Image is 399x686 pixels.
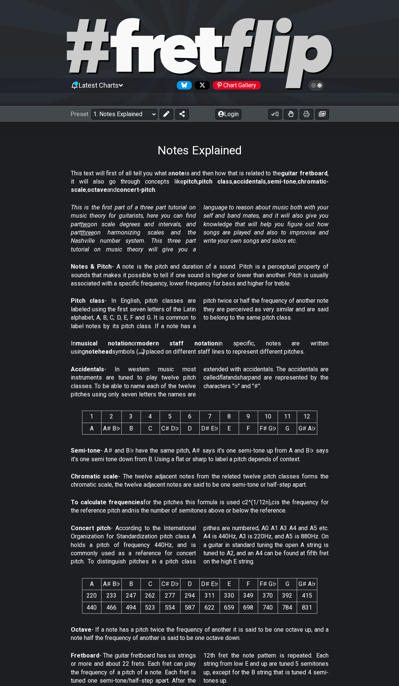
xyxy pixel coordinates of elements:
[215,109,241,120] button: Login
[239,423,258,434] td: F
[131,507,134,514] em: n
[220,590,239,602] td: 330
[121,423,140,434] td: B
[297,411,317,423] th: 12
[71,652,99,659] strong: Fretboard
[160,411,180,423] th: 5
[237,374,251,381] em: sharp
[82,578,101,590] th: A
[82,590,101,602] td: 220
[199,578,220,590] th: D♯ E♭
[160,578,180,590] th: C♯ D♭
[71,499,143,506] strong: To calculate frequencies
[220,602,239,613] td: 659
[258,411,278,423] th: 10
[180,578,199,590] th: D
[71,626,329,643] p: - If a note has a pitch twice the frequency of another it is said to be one octave up, and a note...
[140,578,160,590] th: C
[180,411,199,423] th: 6
[71,365,329,399] p: - In western music most instruments are tuned to play twelve pitch classes. To be able to name ea...
[71,652,329,685] p: - The guitar fretboard has six strings or more and about 22 frets. Each fret can play the frequen...
[71,473,118,480] strong: Chromatic scale
[71,297,329,330] p: - In English, pitch classes are labeled using the first seven letters of the Latin alphabet, A, B...
[160,423,180,434] td: C♯ D♭
[258,423,278,434] td: F♯ G♭
[239,411,258,423] th: 9
[267,178,296,185] strong: semi-tone
[71,263,329,288] p: - A note is the pitch and duration of a sound. Pitch is a perceptual property of sounds that make...
[121,590,140,602] td: 247
[160,602,180,613] td: 554
[71,204,329,253] em: This is the first part of a three part tutorial on music theory for guitarists, here you can find...
[85,348,112,355] strong: notehead
[87,186,107,193] strong: octave
[71,472,329,489] p: - The twelve adjacent notes from the related twelve pitch classes forms the chromatic scale, the ...
[79,81,119,89] span: Latest Charts
[81,229,94,236] span: three
[70,111,88,118] span: Preset
[157,143,242,157] h1: Notes Explained
[121,578,140,590] th: B
[278,602,297,613] td: 784
[175,109,189,120] button: Share Preset
[220,411,239,423] th: 8
[180,602,199,613] td: 587
[219,374,227,381] em: flat
[82,423,101,434] td: A
[233,178,266,185] strong: accidentals
[172,170,185,177] strong: note
[160,109,173,120] button: Edit Preset
[284,109,297,120] button: Toggle Dexterity for all fretkits
[121,411,140,423] th: 3
[71,263,112,270] strong: Notes & Pitch
[140,411,160,423] th: 4
[71,169,329,194] p: This text will first of all tell you what a is and then how that is related to the , it will also...
[101,578,121,590] th: A♯ B♭
[278,578,297,590] th: G
[140,590,160,602] td: 262
[117,186,155,193] strong: concert-pitch
[297,590,317,602] td: 415
[71,297,105,304] strong: Pitch class
[81,221,91,228] span: two
[297,423,317,434] td: G♯ A♭
[101,411,121,423] th: 2
[199,178,232,185] strong: pitch class
[180,590,199,602] td: 294
[220,423,239,434] td: E
[210,81,261,90] a: #fretflip at Pinterest
[184,178,197,185] strong: pitch
[281,170,327,177] strong: guitar fretboard
[160,590,180,602] td: 277
[180,423,199,434] td: D
[71,524,329,566] p: - According to the International Organization for Standardization pitch class A holds a pitch of ...
[297,578,317,590] th: G♯ A♭
[137,340,218,347] strong: modern staff notation
[71,525,111,532] strong: Concert pitch
[71,447,100,454] strong: Semi-tone
[121,602,140,613] td: 494
[71,626,91,633] strong: Octave
[71,498,329,515] p: for the pitches this formula is used c2^(1/12n), is the frequency for the reference pitch and is ...
[71,447,329,463] p: - A♯ and B♭ have the same pitch, A♯ says it's one semi-tone up from A and B♭ says it's one semi t...
[300,109,313,120] button: Print
[272,499,275,506] em: c
[220,578,239,590] th: E
[268,109,282,120] button: 0
[213,81,261,90] div: Chart Gallery
[199,411,220,423] th: 7
[82,411,101,423] th: 1
[239,578,258,590] th: F
[174,81,192,90] a: Follow #fretflip at Bluesky
[258,590,278,602] td: 370
[239,590,258,602] td: 349
[101,590,121,602] td: 233
[101,423,121,434] td: A♯ B♭
[278,590,297,602] td: 392
[140,602,160,613] td: 523
[199,590,220,602] td: 311
[199,602,220,613] td: 622
[71,339,329,356] p: In or in specific, notes are written using symbols (𝅝 𝅗𝅥 𝅘𝅥 𝅘𝅥𝅮) placed on different staff lines to r...
[199,423,220,434] td: D♯ E♭
[76,340,132,347] strong: musical notation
